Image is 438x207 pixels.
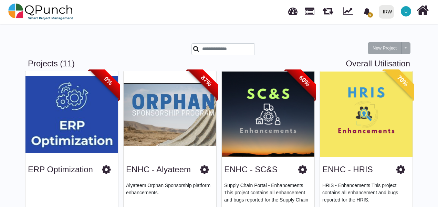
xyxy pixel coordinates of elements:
img: qpunch-sp.fa6292f.png [8,1,73,22]
p: Supply Chain Portal - Enhancements This project contains all enhancement and bugs reported for th... [224,182,312,203]
span: 0 [368,12,373,18]
span: U [405,9,408,13]
a: ENHC - HRIS [322,165,373,174]
span: Projects [305,4,314,15]
p: Alyateem Orphan Sponsorship platform enhancements. [126,182,214,203]
span: 60% [285,62,324,100]
a: IRW [376,0,397,23]
div: Dynamic Report [340,0,359,23]
span: 70% [384,62,422,100]
span: Releases [323,3,333,15]
span: 87% [187,62,226,100]
h3: ENHC - SC&S [224,165,278,175]
span: Usman.ali [401,6,411,17]
a: ERP Optimization [28,165,93,174]
a: ENHC - Alyateem [126,165,191,174]
a: Overall Utilisation [346,59,410,69]
a: ENHC - SC&S [224,165,278,174]
h3: ERP Optimization [28,165,93,175]
h3: ENHC - HRIS [322,165,373,175]
p: HRIS - Enhancements This project contains all enhancement and bugs reported for the HRIS. [322,182,410,203]
button: New Project [368,42,401,54]
a: bell fill0 [359,0,376,22]
span: 0% [89,62,127,100]
i: Home [417,4,429,17]
span: Dashboard [288,4,298,14]
h3: ENHC - Alyateem [126,165,191,175]
svg: bell fill [363,8,371,15]
h3: Projects (11) [28,59,410,69]
div: Notification [361,5,373,18]
div: IRW [383,6,392,18]
a: U [397,0,415,22]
